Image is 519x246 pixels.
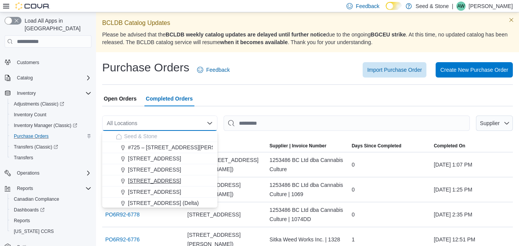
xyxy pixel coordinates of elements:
strong: BCLDB weekly catalog updates are delayed until further notice [166,31,326,38]
a: Reports [11,216,33,225]
span: [STREET_ADDRESS] [128,155,181,162]
button: Operations [2,168,95,178]
button: Purchase Orders [8,131,95,142]
strong: when it becomes available [220,39,288,45]
span: Reports [14,184,91,193]
input: This is a search bar. After typing your query, hit enter to filter the results lower in the page. [224,116,470,131]
strong: BGCEU strike [371,31,406,38]
button: Inventory [2,88,95,99]
span: Load All Apps in [GEOGRAPHIC_DATA] [22,17,91,32]
span: Dashboards [11,205,91,215]
button: Canadian Compliance [8,194,95,205]
a: Transfers (Classic) [8,142,95,152]
span: Inventory [14,89,91,98]
p: BCLDB Catalog Updates [102,18,513,28]
span: Adjustments (Classic) [14,101,64,107]
span: Reports [17,185,33,192]
span: Purchase Orders [11,132,91,141]
span: [US_STATE] CCRS [14,228,54,234]
span: Operations [14,168,91,178]
span: Inventory Manager (Classic) [14,122,77,129]
a: Customers [14,58,42,67]
span: Transfers (Classic) [11,142,91,152]
button: [STREET_ADDRESS] [102,175,217,187]
span: Inventory Count [14,112,46,118]
button: [STREET_ADDRESS] [102,164,217,175]
span: Customers [14,57,91,67]
span: [STREET_ADDRESS] [187,210,240,219]
span: Completed Orders [146,91,193,106]
span: AW [457,2,464,11]
button: Reports [8,215,95,226]
button: Operations [14,168,43,178]
button: Transfers [8,152,95,163]
span: Import Purchase Order [367,66,422,74]
span: 0 [352,185,355,194]
span: Canadian Compliance [11,195,91,204]
span: [STREET_ADDRESS][PERSON_NAME]) [187,180,264,199]
a: Adjustments (Classic) [11,99,67,109]
span: 0 [352,210,355,219]
span: 0 [352,160,355,169]
span: Canadian Compliance [14,196,59,202]
button: Completed On [431,140,513,152]
button: Seed & Stone [102,131,217,142]
span: [DATE] 12:51 PM [434,235,475,244]
span: Open Orders [104,91,137,106]
span: Transfers [11,153,91,162]
a: PO6R92-6776 [105,235,140,244]
p: | [452,2,453,11]
span: Completed On [434,143,465,149]
span: Feedback [356,2,379,10]
span: [DATE] 2:35 PM [434,210,472,219]
div: 1253486 BC Ltd dba Cannabis Culture [267,152,349,177]
a: Dashboards [8,205,95,215]
span: Catalog [14,73,91,83]
div: 1253486 BC Ltd dba Cannabis Culture | 1074DD [267,202,349,227]
span: Operations [17,170,40,176]
span: Catalog [17,75,33,81]
span: Inventory Manager (Classic) [11,121,91,130]
button: [STREET_ADDRESS] (Delta) [102,198,217,209]
span: #725 – [STREET_ADDRESS][PERSON_NAME]) [187,155,264,174]
button: [STREET_ADDRESS] [102,153,217,164]
a: PO6R92-6778 [105,210,140,219]
button: Inventory Count [8,109,95,120]
a: Transfers [11,153,36,162]
button: #725 – [STREET_ADDRESS][PERSON_NAME]) [102,142,217,153]
span: Adjustments (Classic) [11,99,91,109]
button: Catalog [2,73,95,83]
button: Dismiss this callout [507,15,516,25]
span: [DATE] 1:25 PM [434,185,472,194]
span: Transfers (Classic) [14,144,58,150]
span: Create New Purchase Order [440,66,508,74]
span: Inventory Count [11,110,91,119]
span: Seed & Stone [124,132,157,140]
button: Customers [2,56,95,68]
a: Adjustments (Classic) [8,99,95,109]
span: [STREET_ADDRESS] (Delta) [128,199,199,207]
button: Days Since Completed [348,140,431,152]
button: Supplier | Invoice Number [267,140,349,152]
span: Purchase Orders [14,133,49,139]
img: Cova [15,2,50,10]
button: [US_STATE] CCRS [8,226,95,237]
button: Close list of options [207,120,213,126]
span: [STREET_ADDRESS] [128,177,181,185]
span: #725 – [STREET_ADDRESS][PERSON_NAME]) [128,144,245,151]
button: Reports [2,183,95,194]
div: Alex Wang [456,2,466,11]
span: 1 [352,235,355,244]
span: [DATE] 1:07 PM [434,160,472,169]
h1: Purchase Orders [102,60,189,75]
a: Transfers (Classic) [11,142,61,152]
button: Location [184,140,267,152]
span: Customers [17,59,39,66]
p: Please be advised that the due to the ongoing . At this time, no updated catalog has been release... [102,31,513,46]
a: Canadian Compliance [11,195,62,204]
span: Washington CCRS [11,227,91,236]
a: Inventory Manager (Classic) [11,121,80,130]
button: [STREET_ADDRESS] [102,187,217,198]
input: Dark Mode [386,2,402,10]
